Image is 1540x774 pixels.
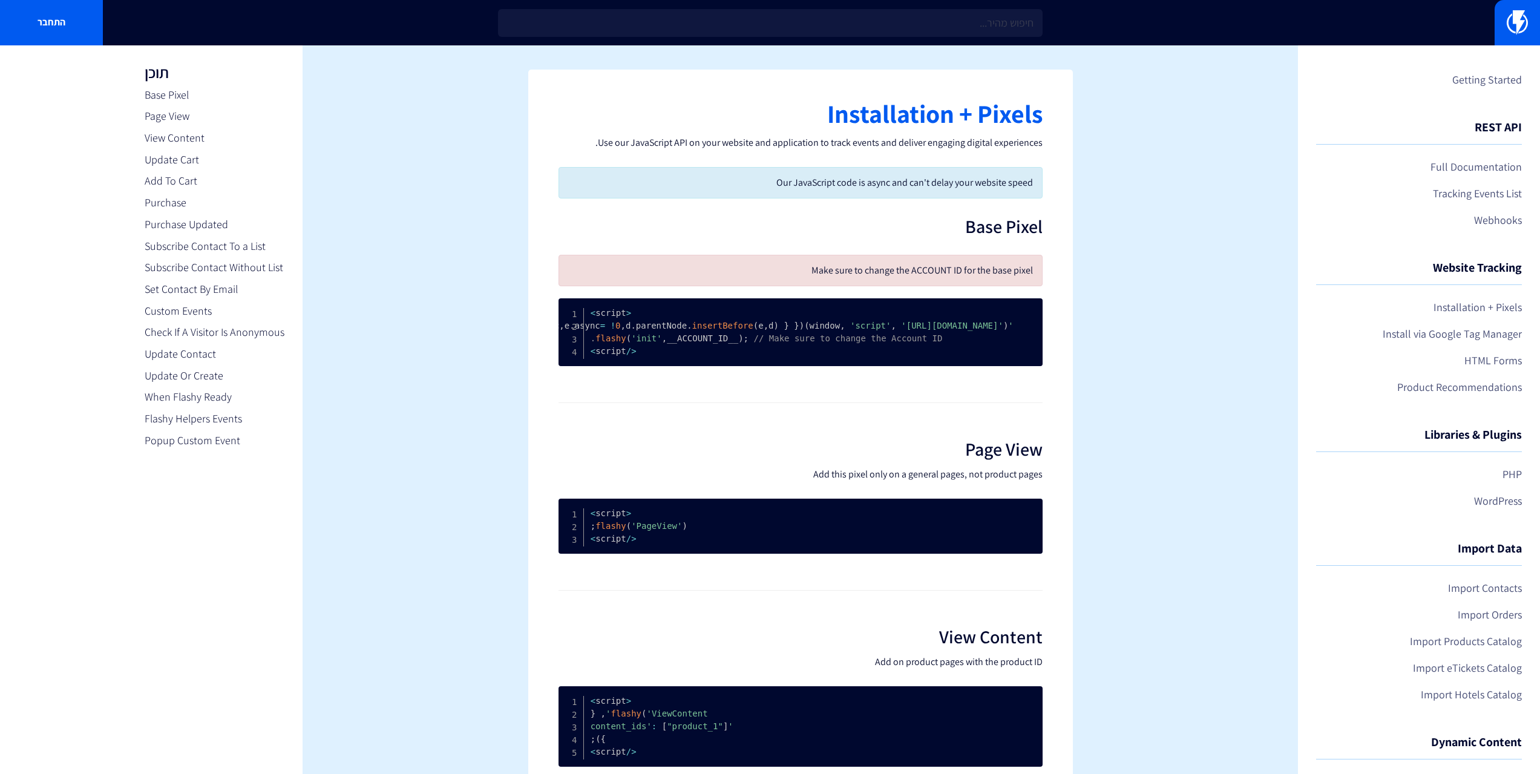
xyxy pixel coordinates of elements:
[784,321,788,330] span: }
[662,333,667,343] span: ,
[799,321,804,330] span: )
[1316,210,1522,231] a: Webhooks
[145,108,284,124] a: Page View
[145,368,284,384] a: Update Or Create
[1316,658,1522,678] a: Import eTickets Catalog
[626,346,631,356] span: /
[1316,684,1522,705] a: Import Hotels Catalog
[1316,377,1522,398] a: Product Recommendations
[559,321,564,330] span: ,
[611,709,641,718] span: flashy
[804,321,809,330] span: (
[667,721,723,731] span: "product_1"
[145,324,284,340] a: Check If A Visitor Is Anonymous
[794,321,799,330] span: }
[1316,735,1522,759] h4: Dynamic Content
[682,521,687,531] span: )
[621,321,626,330] span: ,
[631,321,635,330] span: .
[559,439,1043,459] h2: Page View
[559,627,1043,647] h2: View Content
[145,152,284,168] a: Update Cart
[559,100,1043,128] h1: Installation + Pixels
[1316,297,1522,318] a: Installation + Pixels
[1316,428,1522,452] h4: Libraries & Plugins
[559,137,1043,149] p: Use our JavaScript API on your website and application to track events and deliver engaging digit...
[1316,578,1522,599] a: Import Contacts
[891,321,896,330] span: ,
[591,747,595,756] span: >
[569,321,574,330] span: .
[1316,542,1522,566] h4: Import Data
[595,333,626,343] span: flashy
[1316,324,1522,344] a: Install via Google Tag Manager
[641,709,646,718] span: (
[723,721,728,731] span: ]
[145,173,284,189] a: Add To Cart
[1316,631,1522,652] a: Import Products Catalog
[601,734,606,744] span: }
[1316,183,1522,204] a: Tracking Events List
[626,333,631,343] span: (
[1316,120,1522,145] h4: REST API
[595,734,600,744] span: )
[626,521,631,531] span: (
[626,747,631,756] span: /
[652,721,657,731] span: :
[774,321,779,330] span: )
[559,656,1043,668] p: Add on product pages with the product ID
[738,333,743,343] span: )
[631,747,636,756] span: <
[626,308,631,318] span: <
[1316,464,1522,485] a: PHP
[615,321,620,330] span: 0
[1316,157,1522,177] a: Full Documentation
[498,9,1043,37] input: חיפוש מהיר...
[606,709,708,718] span: 'ViewContent'
[753,321,758,330] span: (
[591,734,595,744] span: ;
[626,696,631,706] span: <
[145,260,284,275] a: Subscribe Contact Without List
[145,130,284,146] a: View Content
[145,389,284,405] a: When Flashy Ready
[591,709,595,718] span: {
[692,321,753,330] span: insertBefore
[1316,491,1522,511] a: WordPress
[145,303,284,319] a: Custom Events
[591,308,595,318] span: >
[687,321,692,330] span: .
[145,346,284,362] a: Update Contact
[631,346,636,356] span: <
[631,333,662,343] span: 'init'
[591,721,733,731] span: 'content_ids'
[1316,605,1522,625] a: Import Orders
[1316,70,1522,90] a: Getting Started
[631,521,682,531] span: 'PageView'
[145,64,284,81] h3: תוכן
[591,333,943,343] span: // Make sure to change the Account ID.
[145,195,284,211] a: Purchase
[1316,350,1522,371] a: HTML Forms
[145,411,284,427] a: Flashy Helpers Events
[591,508,595,518] span: >
[591,508,708,543] code: script script
[600,321,605,330] span: =
[601,709,606,718] span: ,
[591,521,595,531] span: ;
[595,521,626,531] span: flashy
[901,321,1003,330] span: '[URL][DOMAIN_NAME]'
[744,333,749,343] span: ;
[611,321,615,330] span: !
[145,217,284,232] a: Purchase Updated
[631,534,636,543] span: <
[850,321,891,330] span: 'script'
[626,508,631,518] span: <
[591,534,595,543] span: >
[591,696,775,756] code: script script
[840,321,845,330] span: ,
[559,217,1043,237] h2: Base Pixel
[764,321,768,330] span: ,
[591,696,595,706] span: >
[662,721,667,731] span: [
